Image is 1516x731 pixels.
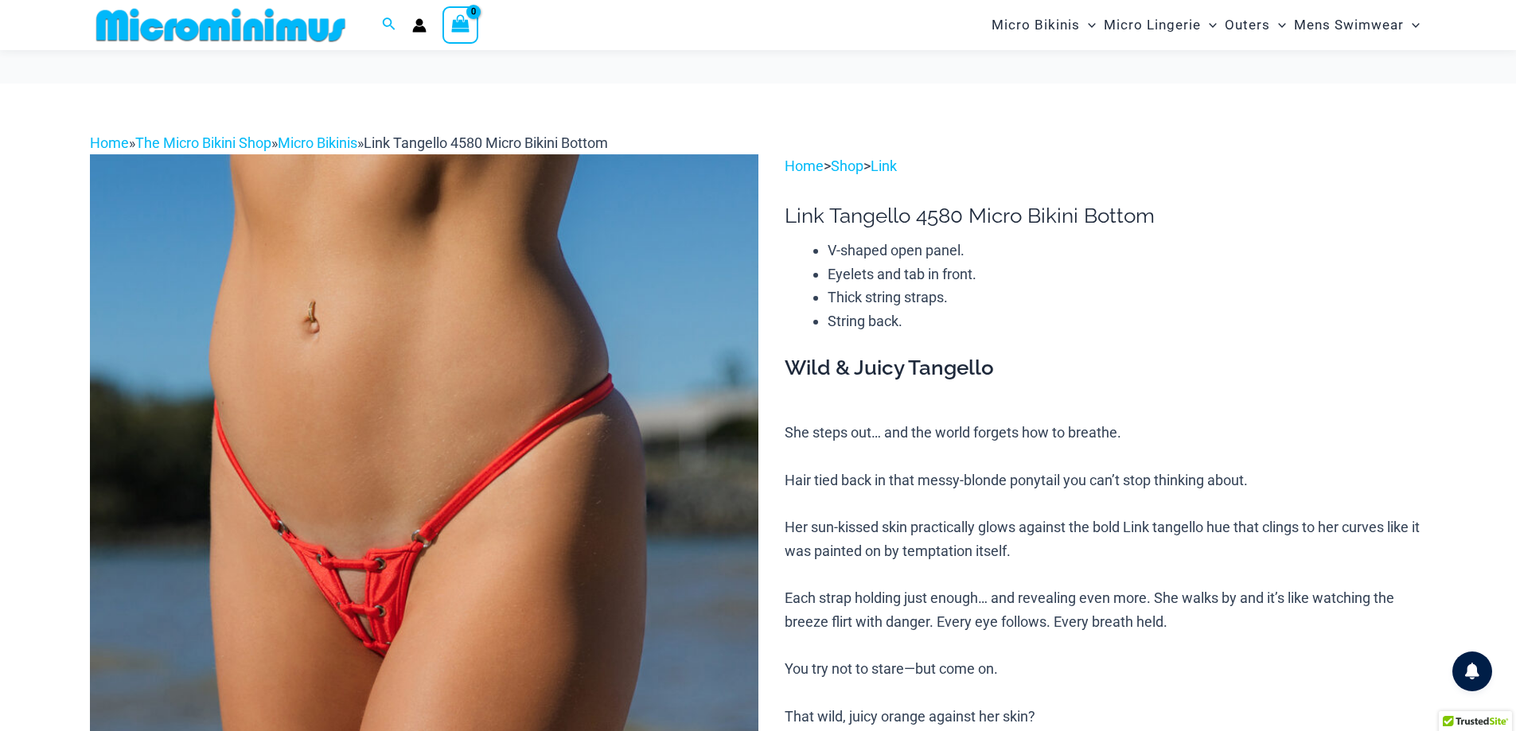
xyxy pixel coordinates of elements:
span: Menu Toggle [1080,5,1096,45]
a: The Micro Bikini Shop [135,134,271,151]
span: Link Tangello 4580 Micro Bikini Bottom [364,134,608,151]
a: Home [785,157,824,174]
a: Micro Bikinis [278,134,357,151]
a: Link [871,157,897,174]
a: View Shopping Cart, empty [442,6,479,43]
span: Menu Toggle [1404,5,1420,45]
span: Menu Toggle [1270,5,1286,45]
a: Micro BikinisMenu ToggleMenu Toggle [988,5,1100,45]
p: > > [785,154,1426,178]
nav: Site Navigation [985,2,1427,48]
span: Micro Lingerie [1104,5,1201,45]
img: MM SHOP LOGO FLAT [90,7,352,43]
span: Mens Swimwear [1294,5,1404,45]
a: Mens SwimwearMenu ToggleMenu Toggle [1290,5,1424,45]
li: Thick string straps. [828,286,1426,309]
li: V-shaped open panel. [828,239,1426,262]
span: » » » [90,134,608,151]
a: OutersMenu ToggleMenu Toggle [1221,5,1290,45]
a: Micro LingerieMenu ToggleMenu Toggle [1100,5,1221,45]
span: Micro Bikinis [992,5,1080,45]
span: Outers [1225,5,1270,45]
li: Eyelets and tab in front. [828,262,1426,286]
h3: Wild & Juicy Tangello [785,355,1426,382]
a: Search icon link [382,15,396,35]
h1: Link Tangello 4580 Micro Bikini Bottom [785,204,1426,228]
a: Home [90,134,129,151]
span: Menu Toggle [1201,5,1217,45]
a: Shop [831,157,863,174]
li: String back. [828,309,1426,333]
a: Account icon link [412,18,427,33]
